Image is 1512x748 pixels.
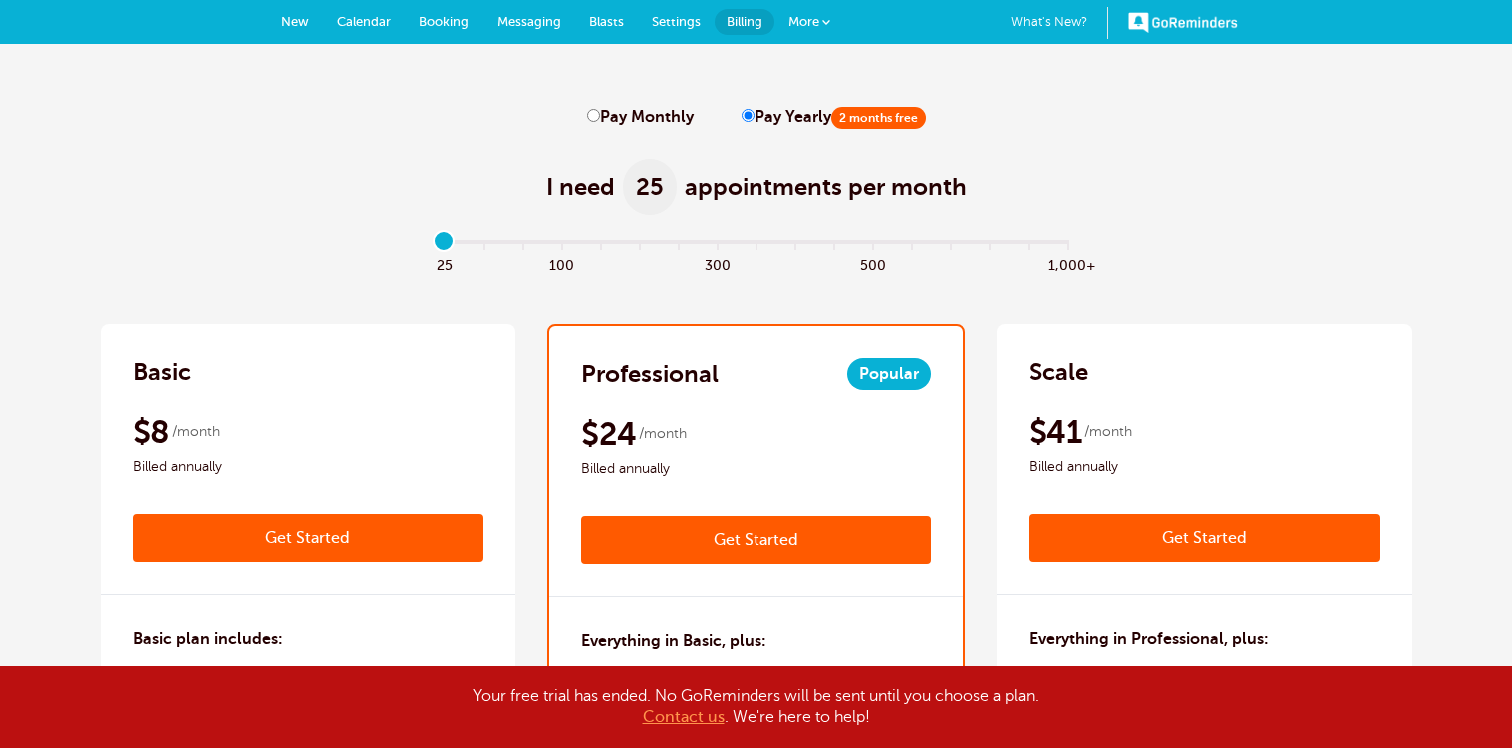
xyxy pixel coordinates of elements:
[847,358,931,390] span: Popular
[788,14,819,29] span: More
[1084,420,1132,444] span: /month
[133,356,191,388] h2: Basic
[1029,455,1380,479] span: Billed annually
[853,252,892,275] span: 500
[643,708,725,726] a: Contact us
[1048,252,1087,275] span: 1,000+
[727,14,762,29] span: Billing
[639,422,687,446] span: /month
[742,108,926,127] label: Pay Yearly
[698,252,737,275] span: 300
[133,514,484,562] a: Get Started
[133,412,170,452] span: $8
[1029,627,1269,651] h3: Everything in Professional, plus:
[581,629,766,653] h3: Everything in Basic, plus:
[172,420,220,444] span: /month
[1029,412,1081,452] span: $41
[587,109,600,122] input: Pay Monthly
[1029,514,1380,562] a: Get Started
[337,14,391,29] span: Calendar
[652,14,701,29] span: Settings
[685,171,967,203] span: appointments per month
[425,252,464,275] span: 25
[1029,356,1088,388] h2: Scale
[581,414,636,454] span: $24
[133,455,484,479] span: Billed annually
[623,159,677,215] span: 25
[587,108,694,127] label: Pay Monthly
[281,14,309,29] span: New
[1011,7,1108,39] a: What's New?
[257,686,1256,728] div: Your free trial has ended. No GoReminders will be sent until you choose a plan. . We're here to h...
[831,107,926,129] span: 2 months free
[581,358,719,390] h2: Professional
[133,627,283,651] h3: Basic plan includes:
[742,109,755,122] input: Pay Yearly2 months free
[546,171,615,203] span: I need
[419,14,469,29] span: Booking
[581,457,931,481] span: Billed annually
[497,14,561,29] span: Messaging
[589,14,624,29] span: Blasts
[581,516,931,564] a: Get Started
[542,252,581,275] span: 100
[715,9,774,35] a: Billing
